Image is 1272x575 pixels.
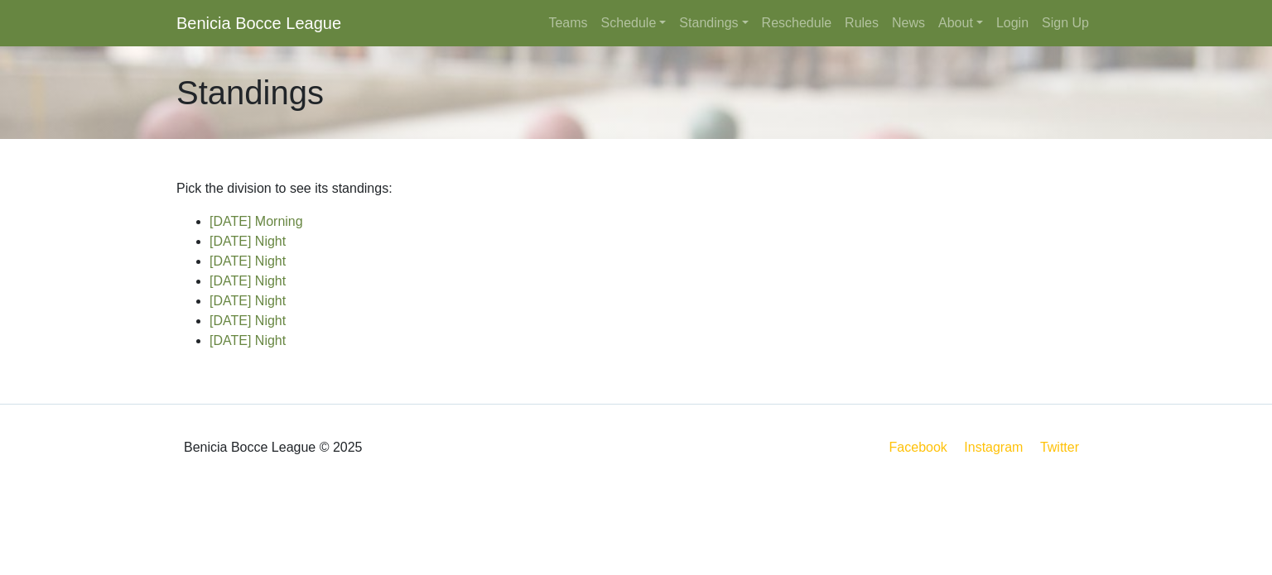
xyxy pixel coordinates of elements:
[961,437,1026,458] a: Instagram
[595,7,673,40] a: Schedule
[932,7,990,40] a: About
[210,254,286,268] a: [DATE] Night
[885,7,932,40] a: News
[672,7,754,40] a: Standings
[164,418,636,477] div: Benicia Bocce League © 2025
[990,7,1035,40] a: Login
[210,274,286,288] a: [DATE] Night
[210,294,286,308] a: [DATE] Night
[1037,437,1092,458] a: Twitter
[542,7,594,40] a: Teams
[210,333,286,347] a: [DATE] Night
[210,234,286,248] a: [DATE] Night
[176,179,1096,199] p: Pick the division to see its standings:
[176,7,341,40] a: Benicia Bocce League
[210,314,286,328] a: [DATE] Night
[886,437,951,458] a: Facebook
[210,214,303,228] a: [DATE] Morning
[755,7,839,40] a: Reschedule
[838,7,885,40] a: Rules
[1035,7,1096,40] a: Sign Up
[176,73,324,113] h1: Standings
